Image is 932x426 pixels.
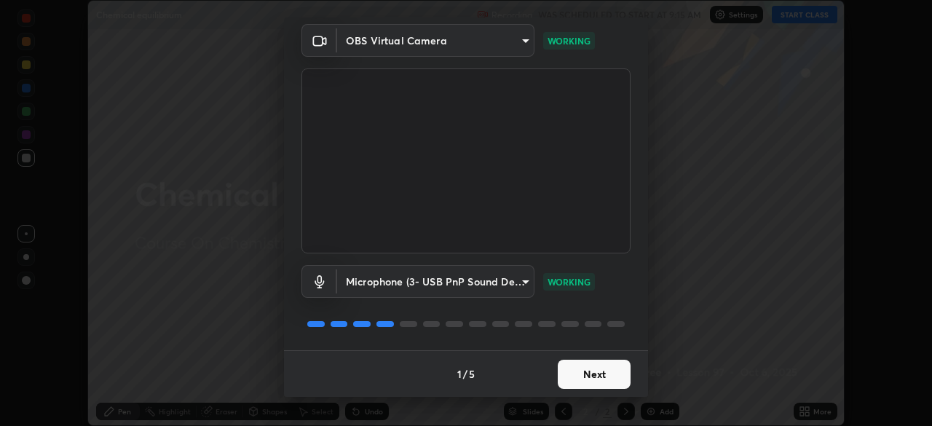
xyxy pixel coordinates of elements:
div: OBS Virtual Camera [337,24,534,57]
p: WORKING [548,34,591,47]
h4: / [463,366,467,382]
p: WORKING [548,275,591,288]
h4: 1 [457,366,462,382]
button: Next [558,360,631,389]
div: OBS Virtual Camera [337,265,534,298]
h4: 5 [469,366,475,382]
